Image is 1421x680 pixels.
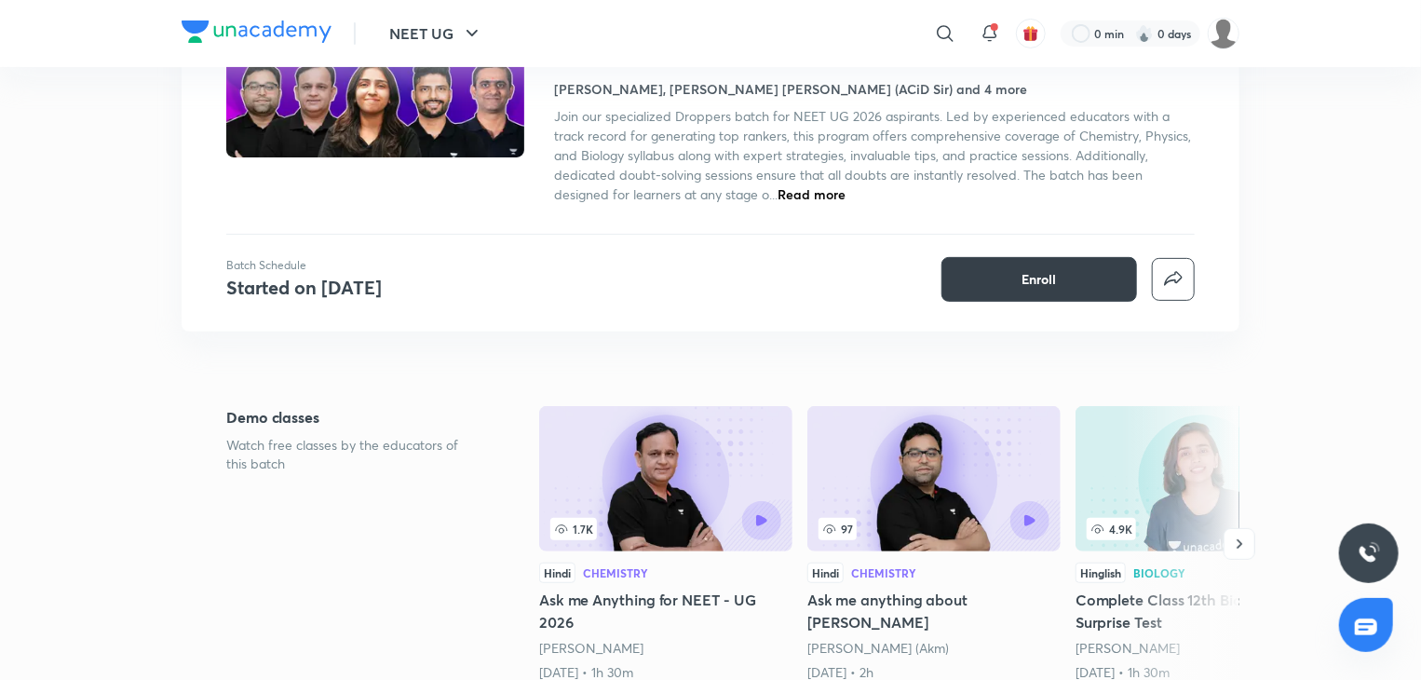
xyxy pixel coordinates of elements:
img: streak [1135,24,1154,43]
span: Read more [778,185,846,203]
h5: Ask me anything about [PERSON_NAME] [807,589,1061,633]
img: avatar [1022,25,1039,42]
span: 1.7K [550,518,597,540]
a: [PERSON_NAME] [1076,639,1180,657]
h5: Complete Class 12th Biology Surprise Test [1076,589,1329,633]
h4: Started on [DATE] [226,275,382,300]
span: 97 [819,518,857,540]
h4: [PERSON_NAME], [PERSON_NAME] [PERSON_NAME] (ACiD Sir) and 4 more [554,79,1027,99]
a: [PERSON_NAME] (Akm) [807,639,949,657]
div: Hinglish [1076,563,1126,583]
div: Hindi [539,563,575,583]
a: Company Logo [182,20,332,48]
img: Company Logo [182,20,332,43]
h5: Ask me Anything for NEET - UG 2026 [539,589,792,633]
span: 4.9K [1087,518,1136,540]
h1: Phoenix Reloaded Plus 2.0 Batch for NEET UG 2026 by Team JAWAAB [554,18,1195,72]
img: ttu [1358,542,1380,564]
span: Join our specialized Droppers batch for NEET UG 2026 aspirants. Led by experienced educators with... [554,107,1191,203]
p: Watch free classes by the educators of this batch [226,436,480,473]
span: Enroll [1022,270,1057,289]
img: AMMAR IMAM [1208,18,1239,49]
button: avatar [1016,19,1046,48]
div: Hindi [807,563,844,583]
div: Dr. Rakshita Singh [1076,639,1329,658]
h5: Demo classes [226,406,480,428]
p: Batch Schedule [226,257,382,274]
div: Chemistry [851,567,916,578]
div: Ajay Mishra (Akm) [807,639,1061,658]
div: Ramesh Sharda [539,639,792,658]
a: [PERSON_NAME] [539,639,643,657]
button: NEET UG [378,15,494,52]
button: Enroll [941,257,1137,302]
div: Chemistry [583,567,648,578]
